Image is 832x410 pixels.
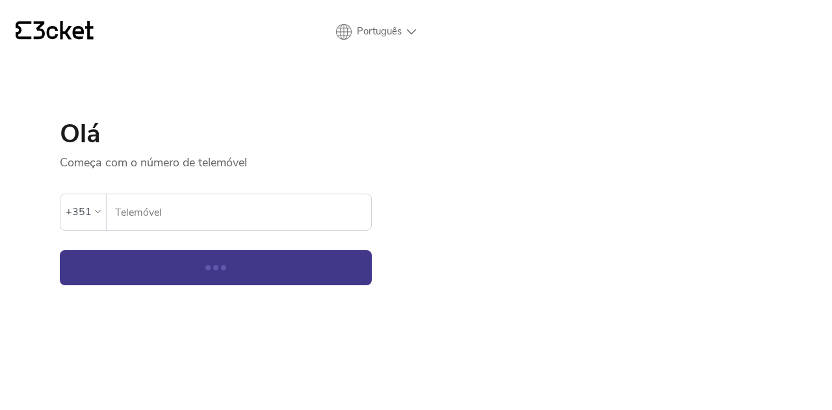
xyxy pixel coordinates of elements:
[114,194,371,230] input: Telemóvel
[107,194,371,231] label: Telemóvel
[60,250,372,285] button: Continuar
[16,21,94,43] a: {' '}
[60,121,372,147] h1: Olá
[60,147,372,170] p: Começa com o número de telemóvel
[16,21,31,40] g: {' '}
[66,202,92,222] div: +351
